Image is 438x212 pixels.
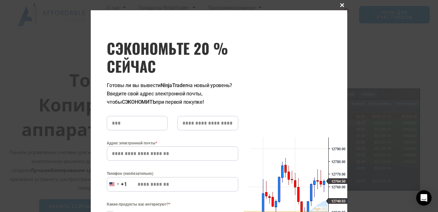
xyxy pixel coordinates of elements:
[187,82,232,88] ya-tr-span: на новый уровень?
[122,99,156,105] ya-tr-span: СЭКОНОМИТЬ
[121,180,127,189] div: +1
[416,190,432,206] div: Откройте Интерком-Мессенджер
[107,177,127,192] button: Выбранная страна
[107,141,156,145] ya-tr-span: Адрес электронной почты
[156,99,204,105] ya-tr-span: при первой покупке!
[107,91,203,105] ya-tr-span: Введите свой адрес электронной почты, чтобы
[161,82,187,88] ya-tr-span: NinjaTrader
[107,171,153,176] ya-tr-span: Телефон (необязательно)
[107,202,169,207] ya-tr-span: Какие продукты вас интересуют?
[107,37,228,77] ya-tr-span: СЭКОНОМЬТЕ 20 % СЕЙЧАС
[107,82,161,88] ya-tr-span: Готовы ли вы вывести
